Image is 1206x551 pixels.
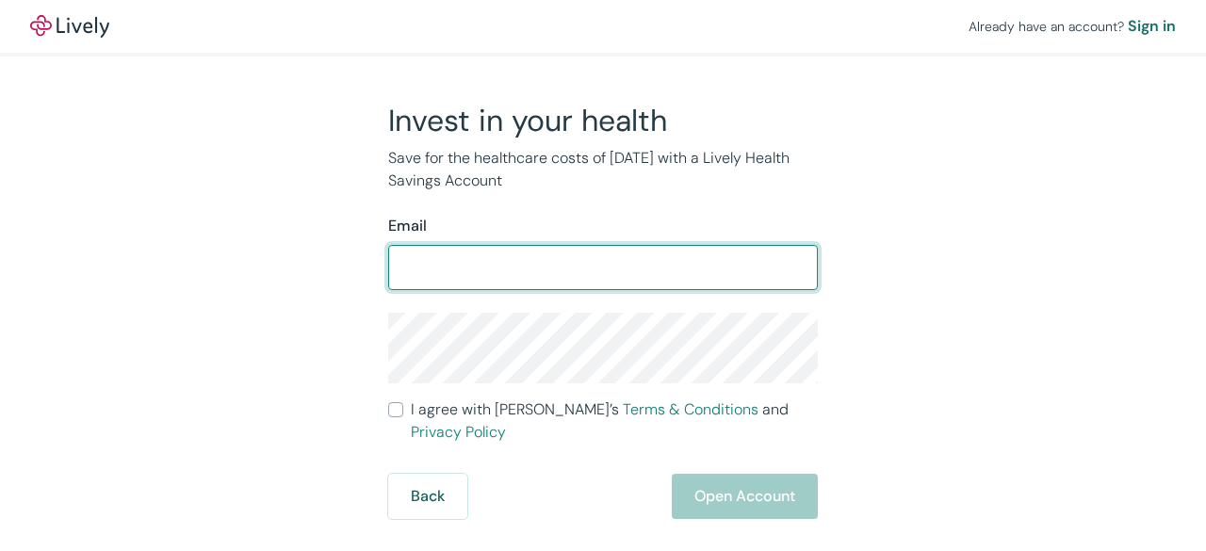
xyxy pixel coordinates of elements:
a: LivelyLively [30,15,109,38]
a: Sign in [1128,15,1176,38]
a: Privacy Policy [411,422,506,442]
button: Back [388,474,467,519]
a: Terms & Conditions [623,399,758,419]
img: Lively [30,15,109,38]
p: Save for the healthcare costs of [DATE] with a Lively Health Savings Account [388,147,818,192]
label: Email [388,215,427,237]
h2: Invest in your health [388,102,818,139]
span: I agree with [PERSON_NAME]’s and [411,398,818,444]
div: Already have an account? [969,15,1176,38]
